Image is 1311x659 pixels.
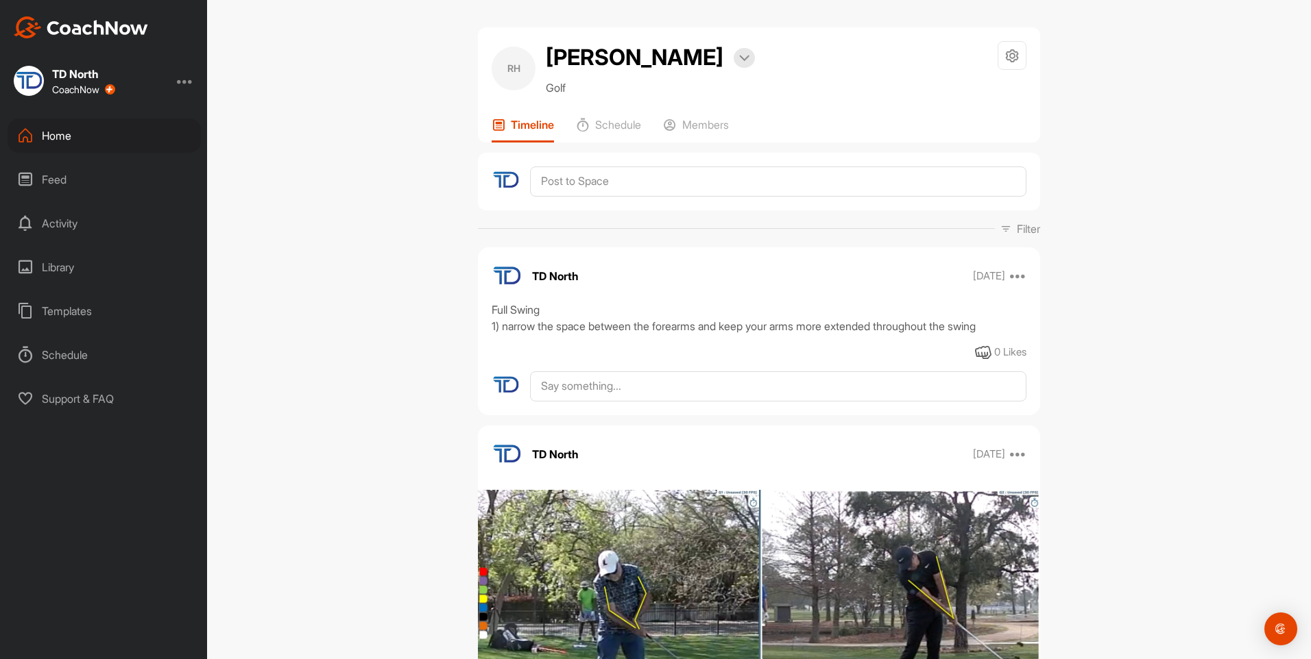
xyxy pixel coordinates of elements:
h2: [PERSON_NAME] [546,41,723,74]
div: Templates [8,294,201,328]
div: Full Swing 1) narrow the space between the forearms and keep your arms more extended throughout t... [492,301,1026,334]
div: Schedule [8,338,201,372]
p: Schedule [595,118,641,132]
p: Golf [546,79,755,96]
img: avatar [492,261,522,291]
img: avatar [492,439,522,469]
p: Members [682,118,729,132]
p: TD North [532,268,579,284]
div: Open Intercom Messenger [1264,612,1297,645]
div: Feed [8,162,201,197]
div: Activity [8,206,201,240]
div: Support & FAQ [8,382,201,416]
div: TD North [52,69,115,79]
div: Library [8,250,201,284]
p: Filter [1017,221,1040,237]
div: 0 Likes [994,345,1026,360]
p: [DATE] [973,447,1005,461]
img: avatar [492,371,520,399]
div: RH [492,47,536,90]
img: avatar [492,166,520,195]
div: CoachNow [52,84,115,95]
p: TD North [532,446,579,462]
p: [DATE] [973,269,1005,283]
img: square_a2c626d8416b12200a2ebc46ed2e55fa.jpg [14,66,44,96]
img: CoachNow [14,16,148,38]
div: Home [8,119,201,153]
p: Timeline [511,118,554,132]
img: arrow-down [739,55,749,62]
